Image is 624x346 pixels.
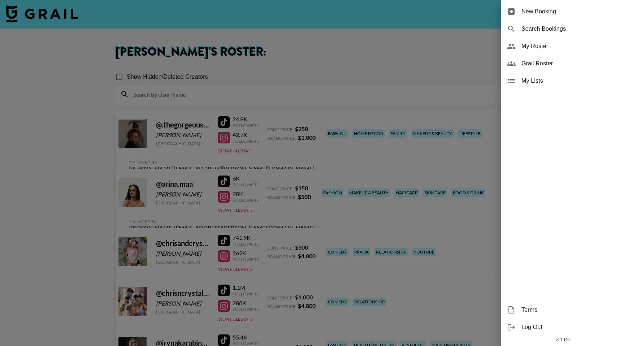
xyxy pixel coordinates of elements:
[521,42,618,51] span: My Roster
[521,25,618,33] span: Search Bookings
[501,72,624,90] div: My Lists
[521,323,618,332] span: Log Out
[501,319,624,336] div: Log Out
[501,38,624,55] div: My Roster
[501,55,624,72] div: Grail Roster
[521,306,618,314] span: Terms
[501,20,624,38] div: Search Bookings
[501,3,624,20] div: New Booking
[521,77,618,85] span: My Lists
[521,7,618,16] span: New Booking
[521,59,618,68] span: Grail Roster
[501,301,624,319] div: Terms
[501,336,624,343] div: v 1.7.104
